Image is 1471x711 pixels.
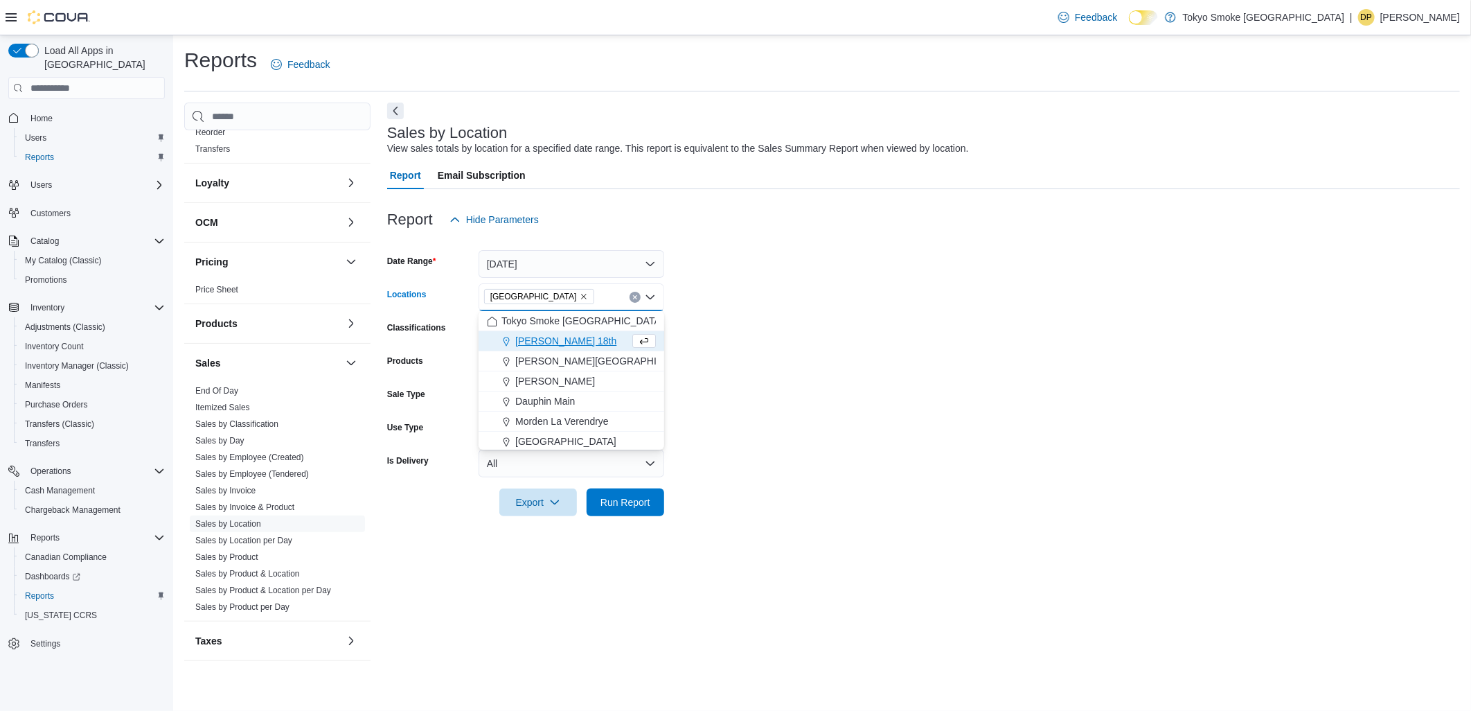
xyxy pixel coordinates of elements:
h3: Pricing [195,255,228,269]
span: Inventory Manager (Classic) [19,358,165,374]
span: Settings [25,635,165,652]
button: Remove Manitoba from selection in this group [580,292,588,301]
span: Dauphin Main [515,394,575,408]
h3: Sales [195,356,221,370]
span: Canadian Compliance [25,552,107,563]
label: Date Range [387,256,436,267]
span: [GEOGRAPHIC_DATA] [490,290,577,304]
a: Home [25,110,58,127]
a: My Catalog (Classic) [19,252,107,269]
span: Feedback [1075,10,1117,24]
span: Promotions [19,272,165,288]
span: Users [19,130,165,146]
a: Reports [19,588,60,604]
span: Inventory Manager (Classic) [25,360,129,371]
span: Dashboards [25,571,80,582]
span: DP [1361,9,1373,26]
span: Hide Parameters [466,213,539,227]
a: Transfers [19,435,65,452]
button: Inventory [3,298,170,317]
span: [PERSON_NAME] 18th [515,334,616,348]
span: Itemized Sales [195,402,250,413]
button: Manifests [14,376,170,395]
a: [US_STATE] CCRS [19,607,102,624]
a: Sales by Product & Location per Day [195,586,331,595]
label: Locations [387,289,427,300]
a: Adjustments (Classic) [19,319,111,335]
a: Transfers [195,144,230,154]
span: Inventory Count [25,341,84,352]
h3: Taxes [195,634,222,648]
a: Users [19,130,52,146]
h3: Report [387,211,433,228]
button: Operations [3,462,170,481]
span: Transfers [19,435,165,452]
button: [PERSON_NAME] 18th [479,331,664,351]
a: Dashboards [14,567,170,586]
span: Reports [25,590,54,602]
span: End Of Day [195,385,238,396]
span: Operations [30,466,71,477]
button: Users [25,177,57,193]
span: Feedback [287,58,330,71]
label: Sale Type [387,389,425,400]
span: Reports [19,149,165,166]
span: Reports [25,152,54,163]
span: Inventory [25,299,165,316]
span: Reports [19,588,165,604]
a: Sales by Classification [195,419,278,429]
h3: Loyalty [195,176,229,190]
button: Loyalty [343,175,359,191]
a: Chargeback Management [19,502,126,518]
span: Morden La Verendrye [515,414,609,428]
button: Reports [3,528,170,547]
span: [GEOGRAPHIC_DATA] [515,434,616,448]
p: Tokyo Smoke [GEOGRAPHIC_DATA] [1183,9,1345,26]
button: [US_STATE] CCRS [14,606,170,625]
span: Chargeback Management [25,504,121,516]
button: Products [343,315,359,332]
a: Sales by Day [195,436,244,446]
button: Inventory [25,299,70,316]
a: Sales by Employee (Created) [195,453,304,462]
a: Sales by Product & Location [195,569,300,579]
span: Transfers (Classic) [25,419,94,430]
span: [US_STATE] CCRS [25,610,97,621]
span: Reports [25,529,165,546]
span: Inventory Count [19,338,165,355]
span: Washington CCRS [19,607,165,624]
button: Adjustments (Classic) [14,317,170,337]
span: Reports [30,532,60,543]
div: Pricing [184,281,371,304]
span: Cash Management [25,485,95,496]
span: Sales by Product per Day [195,602,289,613]
button: Users [14,128,170,148]
a: Reports [19,149,60,166]
label: Use Type [387,422,423,433]
span: Promotions [25,274,67,286]
span: Reorder [195,127,225,138]
button: Taxes [343,633,359,649]
span: Manifests [19,377,165,394]
a: Customers [25,205,76,222]
span: Catalog [30,236,59,247]
span: Sales by Invoice & Product [195,502,294,513]
button: Transfers (Classic) [14,414,170,434]
span: Cash Management [19,482,165,499]
span: Load All Apps in [GEOGRAPHIC_DATA] [39,44,165,71]
button: Products [195,317,340,331]
span: Tokyo Smoke [GEOGRAPHIC_DATA] [501,314,663,328]
button: Clear input [630,292,641,303]
button: My Catalog (Classic) [14,251,170,270]
span: Sales by Employee (Created) [195,452,304,463]
p: | [1350,9,1353,26]
p: [PERSON_NAME] [1380,9,1460,26]
a: Price Sheet [195,285,238,295]
button: Loyalty [195,176,340,190]
a: Itemized Sales [195,403,250,412]
span: Users [25,132,46,143]
button: Settings [3,633,170,653]
button: Tokyo Smoke [GEOGRAPHIC_DATA] [479,311,664,331]
span: Purchase Orders [25,399,88,410]
span: Sales by Product & Location [195,568,300,579]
